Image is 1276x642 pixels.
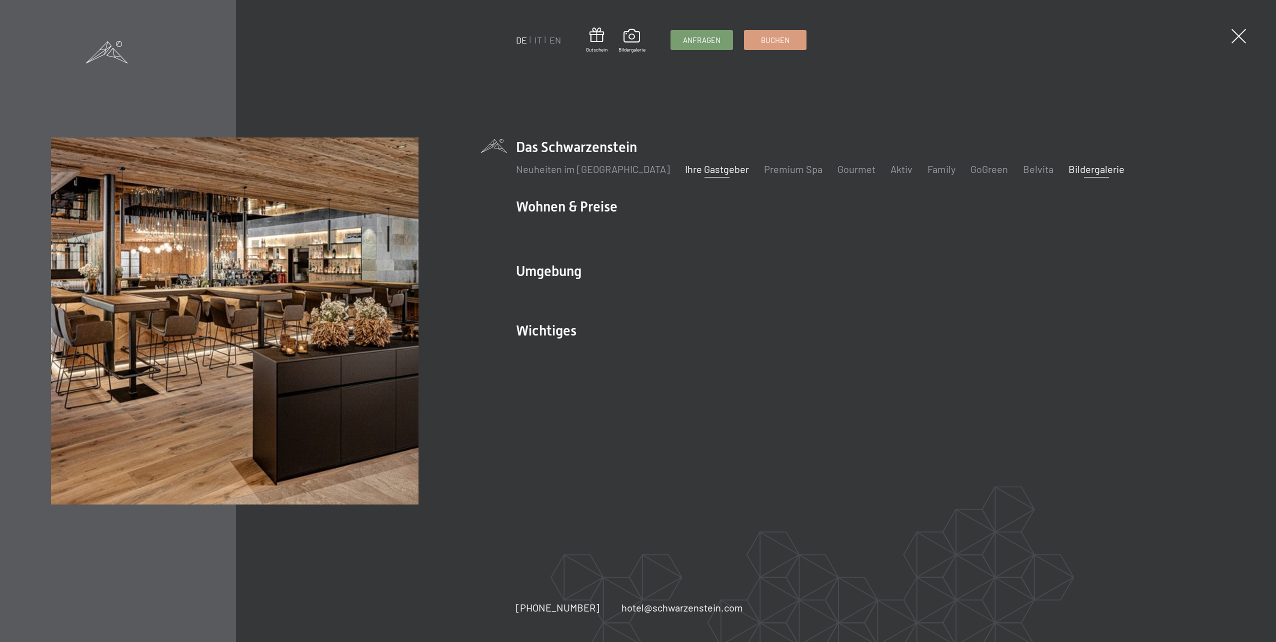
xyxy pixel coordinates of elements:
[761,35,789,45] span: Buchen
[586,27,607,53] a: Gutschein
[927,163,955,175] a: Family
[1023,163,1053,175] a: Belvita
[516,34,527,45] a: DE
[970,163,1008,175] a: GoGreen
[516,600,599,614] a: [PHONE_NUMBER]
[837,163,875,175] a: Gourmet
[685,163,749,175] a: Ihre Gastgeber
[683,35,720,45] span: Anfragen
[621,600,743,614] a: hotel@schwarzenstein.com
[744,30,806,49] a: Buchen
[516,601,599,613] span: [PHONE_NUMBER]
[51,137,418,505] img: Bildergalerie
[618,29,645,53] a: Bildergalerie
[618,46,645,53] span: Bildergalerie
[549,34,561,45] a: EN
[534,34,542,45] a: IT
[516,163,670,175] a: Neuheiten im [GEOGRAPHIC_DATA]
[764,163,822,175] a: Premium Spa
[1068,163,1124,175] a: Bildergalerie
[586,46,607,53] span: Gutschein
[671,30,732,49] a: Anfragen
[890,163,912,175] a: Aktiv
